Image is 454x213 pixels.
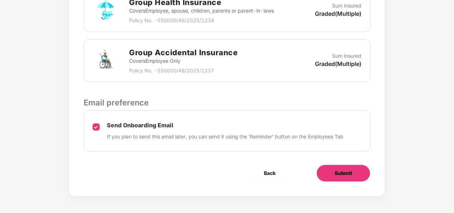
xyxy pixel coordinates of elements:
[315,60,361,68] p: Graded(Multiple)
[315,10,361,18] p: Graded(Multiple)
[335,169,352,177] span: Submit
[129,67,238,75] p: Policy No. - 550000/48/2025/1237
[84,96,370,109] p: Email preference
[332,52,361,60] p: Sum Insured
[107,133,344,141] p: If you plan to send this email later, you can send it using the ‘Reminder’ button on the Employee...
[264,169,276,177] span: Back
[129,57,238,65] p: Covers Employee Only
[129,47,238,58] h2: Group Accidental Insurance
[93,48,118,74] img: svg+xml;base64,PHN2ZyB4bWxucz0iaHR0cDovL3d3dy53My5vcmcvMjAwMC9zdmciIHdpZHRoPSI3MiIgaGVpZ2h0PSI3Mi...
[129,16,274,24] p: Policy No. - 550000/48/2025/1234
[316,165,370,182] button: Submit
[129,7,274,15] p: Covers Employee, spouse, children, parents or parent-in-laws
[107,122,344,129] p: Send Onboarding Email
[246,165,293,182] button: Back
[332,2,361,10] p: Sum Insured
